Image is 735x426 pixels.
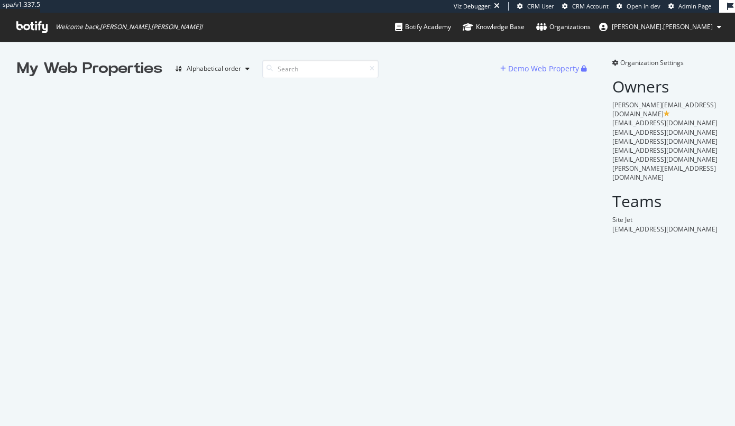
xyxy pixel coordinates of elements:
input: Search [262,60,379,78]
span: [EMAIL_ADDRESS][DOMAIN_NAME] [612,225,718,234]
a: Organizations [536,13,591,41]
a: Knowledge Base [463,13,525,41]
div: Knowledge Base [463,22,525,32]
span: [EMAIL_ADDRESS][DOMAIN_NAME] [612,118,718,127]
div: My Web Properties [17,58,162,79]
a: CRM User [517,2,554,11]
h2: Teams [612,192,718,210]
button: Alphabetical order [171,60,254,77]
button: [PERSON_NAME].[PERSON_NAME] [591,18,730,35]
span: Open in dev [627,2,660,10]
div: Alphabetical order [187,66,241,72]
span: Admin Page [678,2,711,10]
a: CRM Account [562,2,609,11]
a: Botify Academy [395,13,451,41]
span: [EMAIL_ADDRESS][DOMAIN_NAME] [612,128,718,137]
span: jeffrey.louella [612,22,713,31]
div: Organizations [536,22,591,32]
span: [EMAIL_ADDRESS][DOMAIN_NAME] [612,137,718,146]
div: Site Jet [612,215,718,224]
div: Demo Web Property [508,63,579,74]
a: Open in dev [617,2,660,11]
span: [PERSON_NAME][EMAIL_ADDRESS][DOMAIN_NAME] [612,100,716,118]
span: [EMAIL_ADDRESS][DOMAIN_NAME] [612,146,718,155]
span: CRM User [527,2,554,10]
a: Demo Web Property [500,64,581,73]
span: CRM Account [572,2,609,10]
div: Viz Debugger: [454,2,492,11]
div: Botify Academy [395,22,451,32]
a: Admin Page [668,2,711,11]
h2: Owners [612,78,718,95]
span: Welcome back, [PERSON_NAME].[PERSON_NAME] ! [56,23,203,31]
span: Organization Settings [620,58,684,67]
span: [PERSON_NAME][EMAIL_ADDRESS][DOMAIN_NAME] [612,164,716,182]
span: [EMAIL_ADDRESS][DOMAIN_NAME] [612,155,718,164]
button: Demo Web Property [500,60,581,77]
